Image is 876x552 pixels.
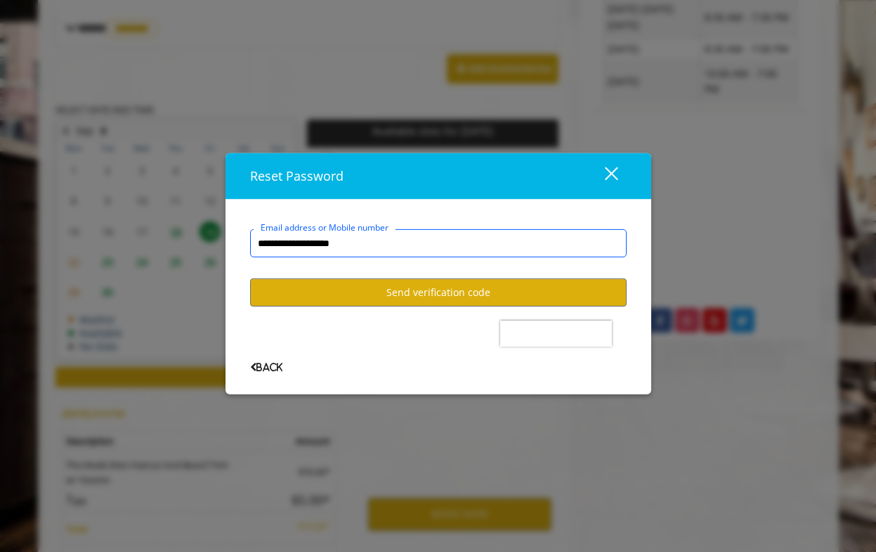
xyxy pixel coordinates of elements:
button: close dialog [579,162,627,191]
iframe: reCAPTCHA [500,320,612,346]
span: Back [250,362,282,371]
button: Send verification code [250,278,627,306]
label: Email address or Mobile number [254,221,395,234]
div: close dialog [589,166,617,187]
input: Email address or Mobile number [250,229,627,257]
span: Reset Password [250,167,344,184]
